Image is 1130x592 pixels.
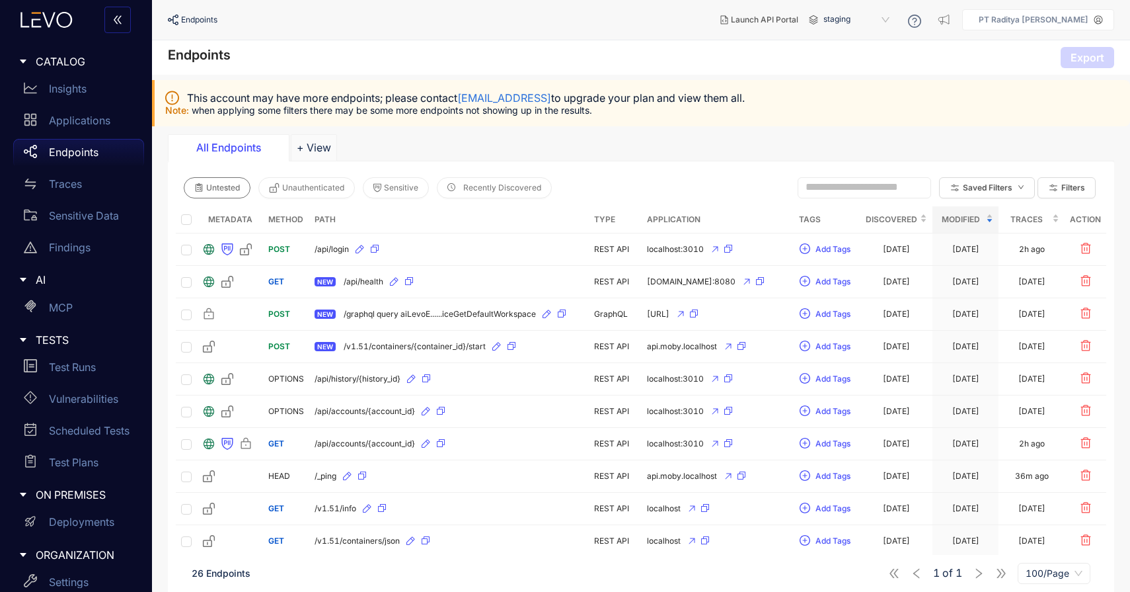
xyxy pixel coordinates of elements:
[263,206,309,233] th: Method
[815,472,850,481] span: Add Tags
[49,241,91,253] p: Findings
[815,536,850,546] span: Add Tags
[647,472,717,481] span: api.moby.localhost
[363,177,429,198] button: Sensitive
[268,471,290,481] span: HEAD
[952,374,979,384] div: [DATE]
[815,407,850,416] span: Add Tags
[883,277,910,286] div: [DATE]
[594,277,636,286] div: REST API
[187,92,745,104] span: This account may have more endpoints; please contact to upgrade your plan and view them all.
[165,105,192,116] span: Note:
[800,243,810,255] span: plus-circle
[963,183,1012,192] span: Saved Filters
[594,439,636,448] div: REST API
[1061,183,1085,192] span: Filters
[8,541,144,569] div: ORGANIZATION
[165,105,1119,116] p: when applying some filters there may be some more endpoints not showing up in the results.
[642,206,794,233] th: Application
[815,342,850,351] span: Add Tags
[800,535,810,547] span: plus-circle
[315,374,400,384] span: /api/history/{history_id}
[952,504,979,513] div: [DATE]
[36,56,133,67] span: CATALOG
[8,481,144,509] div: ON PREMISES
[437,177,552,198] button: clock-circleRecently Discovered
[799,239,851,260] button: plus-circleAdd Tags
[815,277,850,286] span: Add Tags
[800,470,810,482] span: plus-circle
[952,439,979,448] div: [DATE]
[268,536,284,546] span: GET
[647,504,681,513] span: localhost
[594,374,636,384] div: REST API
[104,7,131,33] button: double-left
[463,183,541,192] span: Recently Discovered
[594,245,636,254] div: REST API
[268,309,290,319] span: POST
[1018,504,1045,513] div: [DATE]
[815,439,850,448] span: Add Tags
[799,498,851,519] button: plus-circleAdd Tags
[800,373,810,385] span: plus-circle
[815,245,850,254] span: Add Tags
[647,342,717,351] span: api.moby.localhost
[49,425,130,437] p: Scheduled Tests
[794,206,860,233] th: Tags
[938,212,983,227] span: Modified
[36,334,133,346] span: TESTS
[19,57,28,66] span: caret-right
[647,407,704,416] span: localhost:3010
[49,146,98,158] p: Endpoints
[800,503,810,515] span: plus-circle
[998,206,1065,233] th: Traces
[181,15,217,24] span: Endpoints
[344,277,383,286] span: /api/health
[13,202,144,234] a: Sensitive Data
[594,536,636,546] div: REST API
[315,310,336,319] span: NEW
[1018,374,1045,384] div: [DATE]
[883,439,910,448] div: [DATE]
[589,206,642,233] th: Type
[823,9,892,30] span: staging
[1026,564,1082,583] span: 100/Page
[13,294,144,326] a: MCP
[315,504,356,513] span: /v1.51/info
[19,490,28,499] span: caret-right
[933,568,940,579] span: 1
[268,439,284,448] span: GET
[799,401,851,422] button: plus-circleAdd Tags
[1019,439,1045,448] div: 2h ago
[1018,184,1024,191] span: down
[309,206,589,233] th: Path
[19,275,28,284] span: caret-right
[952,472,979,481] div: [DATE]
[1019,245,1045,254] div: 2h ago
[206,183,240,192] span: Untested
[956,568,962,579] span: 1
[268,341,290,351] span: POST
[952,310,979,319] div: [DATE]
[883,245,910,254] div: [DATE]
[1037,177,1096,198] button: Filters
[594,310,636,319] div: GraphQL
[179,142,278,153] div: All Endpoints
[883,342,910,351] div: [DATE]
[1004,212,1049,227] span: Traces
[112,15,123,26] span: double-left
[1065,206,1106,233] th: Action
[344,310,536,319] span: /graphql query aiLevoE......iceGetDefaultWorkspace
[192,568,250,579] span: 26 Endpoints
[49,302,73,314] p: MCP
[315,342,336,351] span: NEW
[49,576,89,588] p: Settings
[799,304,851,325] button: plus-circleAdd Tags
[883,472,910,481] div: [DATE]
[8,48,144,75] div: CATALOG
[24,241,37,254] span: warning
[49,178,82,190] p: Traces
[268,276,284,286] span: GET
[866,212,917,227] span: Discovered
[1061,47,1114,68] button: Export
